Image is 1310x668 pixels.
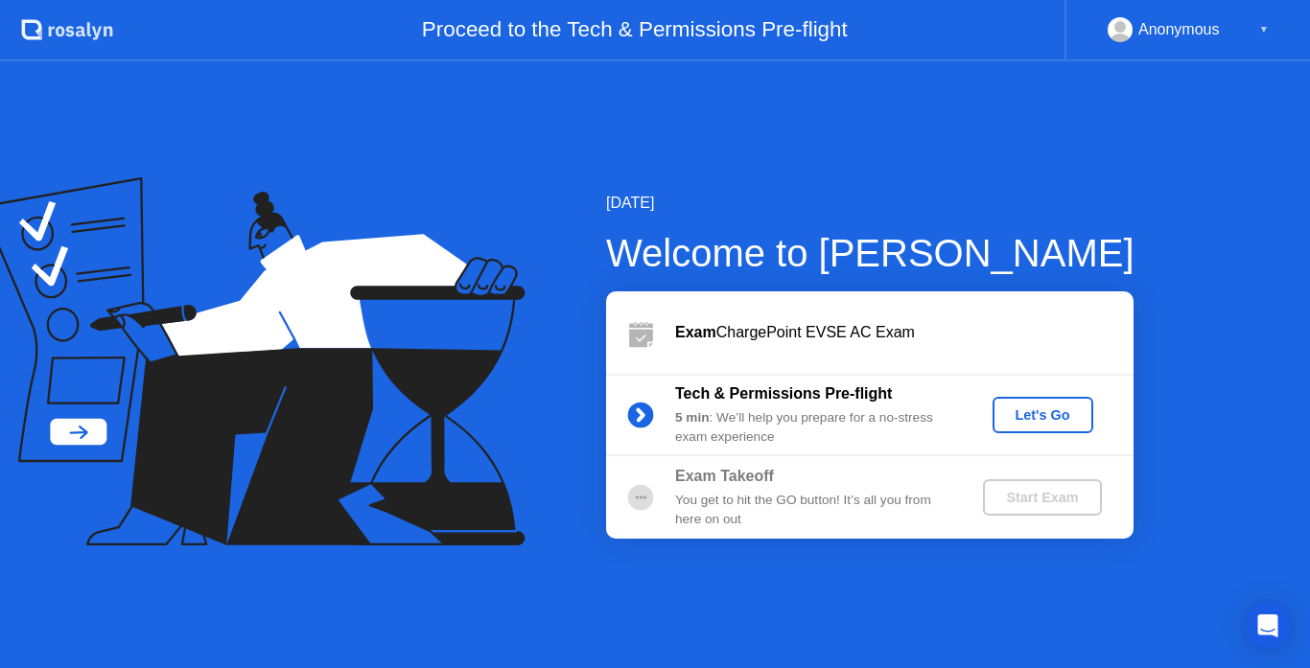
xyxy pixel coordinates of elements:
[1000,407,1086,423] div: Let's Go
[1259,17,1269,42] div: ▼
[606,224,1135,282] div: Welcome to [PERSON_NAME]
[675,321,1134,344] div: ChargePoint EVSE AC Exam
[993,397,1093,433] button: Let's Go
[606,192,1135,215] div: [DATE]
[675,491,951,530] div: You get to hit the GO button! It’s all you from here on out
[675,385,892,402] b: Tech & Permissions Pre-flight
[991,490,1093,505] div: Start Exam
[675,468,774,484] b: Exam Takeoff
[1138,17,1220,42] div: Anonymous
[983,479,1101,516] button: Start Exam
[675,324,716,340] b: Exam
[1245,603,1291,649] div: Open Intercom Messenger
[675,408,951,448] div: : We’ll help you prepare for a no-stress exam experience
[675,410,710,425] b: 5 min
